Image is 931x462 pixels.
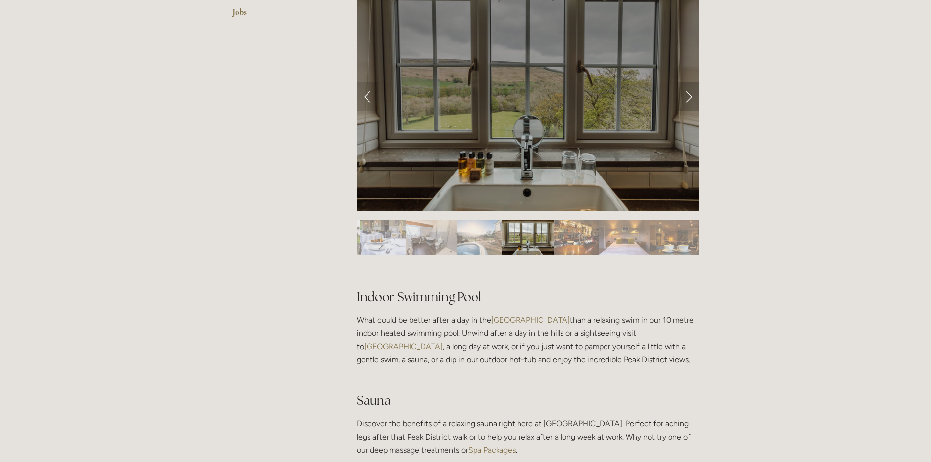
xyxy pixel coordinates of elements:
[491,315,570,325] a: [GEOGRAPHIC_DATA]
[357,82,378,111] a: Previous Slide
[502,220,554,255] img: Slide 9
[599,220,650,255] img: Slide 11
[468,445,516,455] a: Spa Packages
[360,220,406,255] img: Slide 6
[357,313,699,380] p: What could be better after a day in the than a relaxing swim in our 10 metre indoor heated swimmi...
[554,220,599,255] img: Slide 10
[650,220,702,255] img: Slide 12
[357,392,699,409] h2: Sauna
[232,6,325,24] a: Jobs
[457,220,502,255] img: Slide 8
[357,271,699,306] h2: Indoor Swimming Pool
[406,220,457,255] img: Slide 7
[678,82,699,111] a: Next Slide
[364,342,443,351] a: [GEOGRAPHIC_DATA]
